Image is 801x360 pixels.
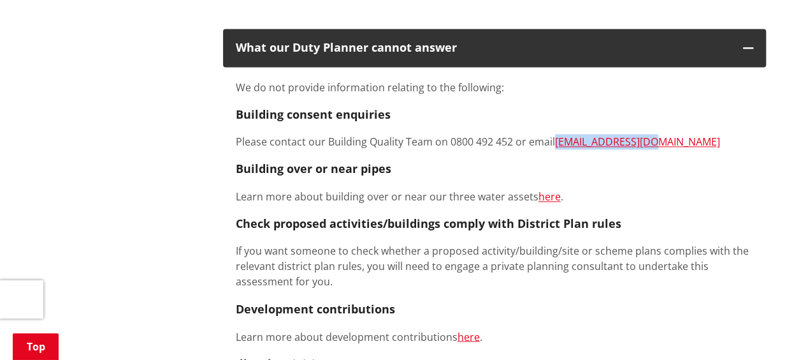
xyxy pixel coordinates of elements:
p: We do not provide information relating to the following: [236,80,753,95]
div: What our Duty Planner cannot answer [236,41,730,54]
strong: Building over or near pipes [236,161,391,176]
a: here [538,190,561,204]
p: Learn more about development contributions . [236,329,753,344]
p: Please contact our Building Quality Team on 0800 492 452 or email [236,134,753,149]
strong: Building consent enquiries [236,107,391,122]
a: Top [13,333,59,360]
p: Learn more about building over or near our three water assets . [236,189,753,204]
p: If you want someone to check whether a proposed activity/building/site or scheme plans complies w... [236,243,753,289]
button: What our Duty Planner cannot answer [223,29,766,67]
a: [EMAIL_ADDRESS][DOMAIN_NAME] [555,135,720,149]
strong: Check proposed activities/buildings comply with District Plan rules [236,216,621,231]
strong: Development contributions [236,301,395,316]
iframe: Messenger Launcher [742,306,788,352]
a: here [458,329,480,343]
